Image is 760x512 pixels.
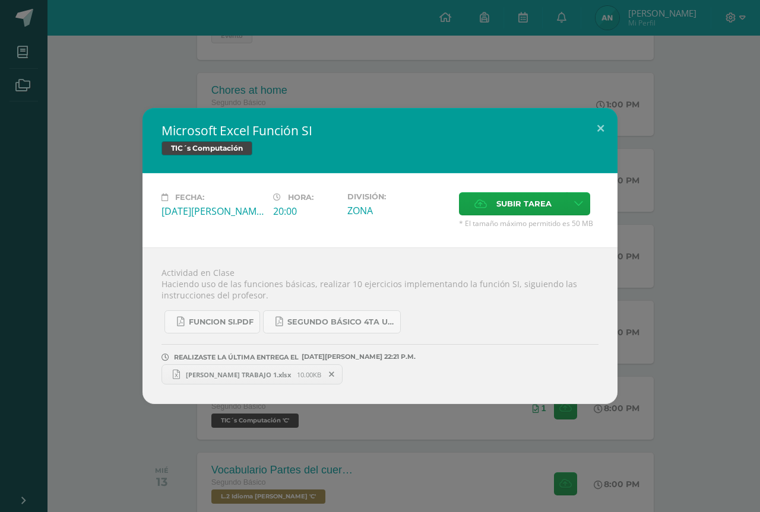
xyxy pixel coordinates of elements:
span: TIC´s Computación [161,141,252,155]
a: FUNCION SI.pdf [164,310,260,333]
a: SEGUNDO BÁSICO 4TA UNIDAD.pdf [263,310,401,333]
span: Fecha: [175,193,204,202]
span: [PERSON_NAME] TRABAJO 1.xlsx [180,370,297,379]
button: Close (Esc) [584,108,617,148]
span: FUNCION SI.pdf [189,317,254,327]
div: ZONA [347,204,449,217]
label: División: [347,192,449,201]
span: Subir tarea [496,193,552,215]
a: [PERSON_NAME] TRABAJO 1.xlsx 10.00KB [161,364,343,384]
div: Actividad en Clase Haciendo uso de las funciones básicas, realizar 10 ejercicios implementando la... [142,247,617,404]
span: Remover entrega [322,368,342,381]
span: * El tamaño máximo permitido es 50 MB [459,218,598,228]
span: REALIZASTE LA ÚLTIMA ENTREGA EL [174,353,299,361]
span: 10.00KB [297,370,321,379]
h2: Microsoft Excel Función SI [161,122,598,139]
span: Hora: [288,193,313,202]
div: 20:00 [273,205,338,218]
div: [DATE][PERSON_NAME] [161,205,264,218]
span: SEGUNDO BÁSICO 4TA UNIDAD.pdf [287,317,394,327]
